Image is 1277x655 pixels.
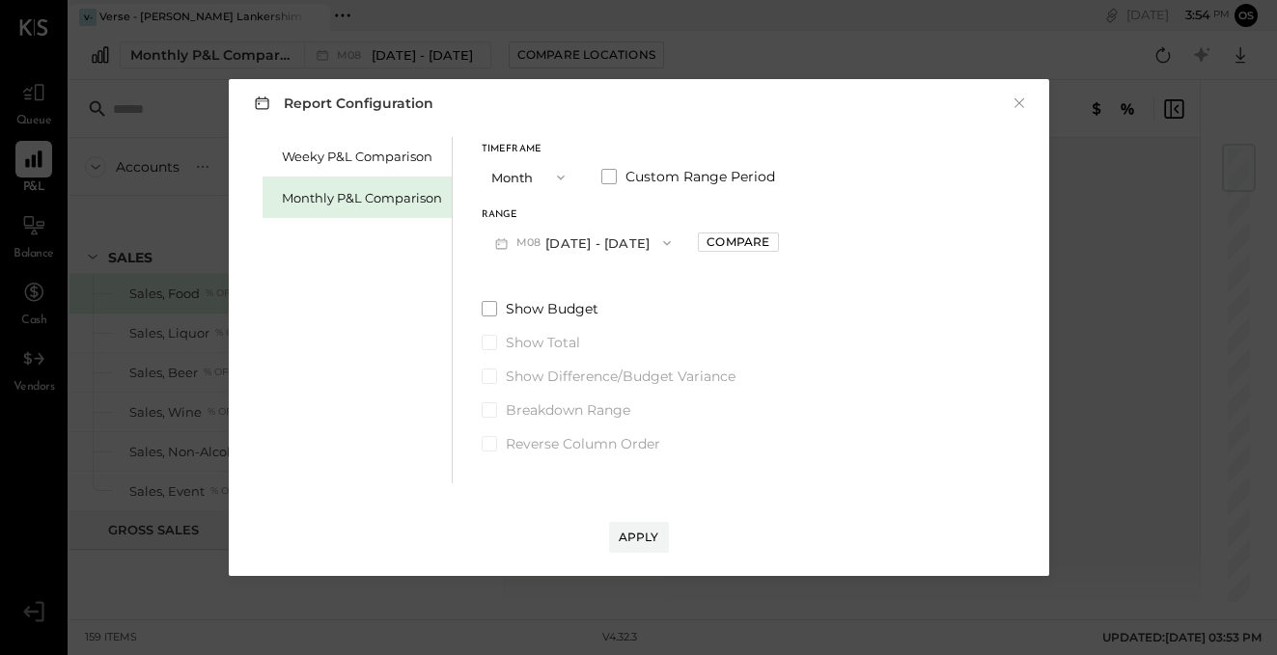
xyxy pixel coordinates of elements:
[282,189,442,207] div: Monthly P&L Comparison
[516,235,546,251] span: M08
[506,400,630,420] span: Breakdown Range
[482,159,578,195] button: Month
[482,225,685,260] button: M08[DATE] - [DATE]
[619,529,659,545] div: Apply
[506,434,660,453] span: Reverse Column Order
[506,299,598,318] span: Show Budget
[698,232,778,252] button: Compare
[482,145,578,154] div: Timeframe
[250,91,433,115] h3: Report Configuration
[609,522,669,553] button: Apply
[482,210,685,220] div: Range
[506,333,580,352] span: Show Total
[1011,94,1028,113] button: ×
[506,367,736,386] span: Show Difference/Budget Variance
[625,167,775,186] span: Custom Range Period
[282,148,442,166] div: Weeky P&L Comparison
[707,233,769,250] div: Compare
